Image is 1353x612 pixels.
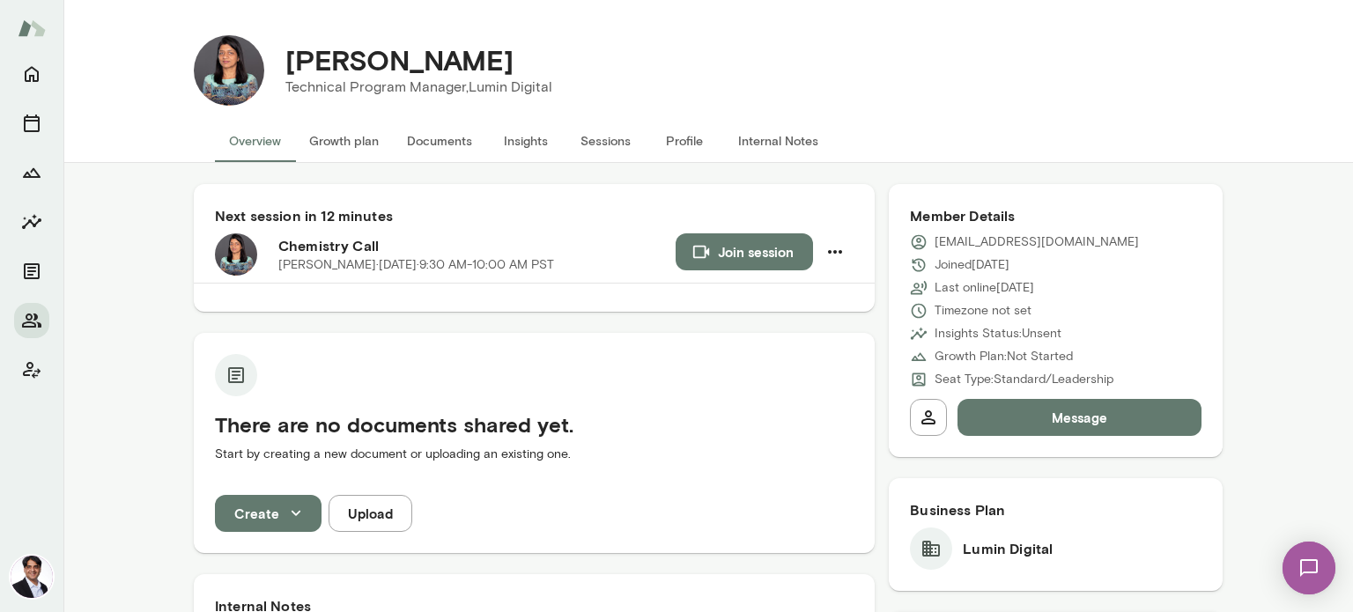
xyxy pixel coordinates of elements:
button: Client app [14,352,49,387]
h6: Lumin Digital [963,538,1053,559]
img: Bhavna Mittal [194,35,264,106]
img: Raj Manghani [11,556,53,598]
button: Home [14,56,49,92]
button: Documents [393,120,486,162]
button: Documents [14,254,49,289]
button: Members [14,303,49,338]
p: Technical Program Manager, Lumin Digital [285,77,552,98]
p: [EMAIL_ADDRESS][DOMAIN_NAME] [935,233,1139,251]
button: Message [957,399,1201,436]
button: Overview [215,120,295,162]
button: Insights [486,120,566,162]
h5: There are no documents shared yet. [215,410,854,439]
button: Upload [329,495,412,532]
button: Sessions [14,106,49,141]
button: Create [215,495,322,532]
button: Internal Notes [724,120,832,162]
p: [PERSON_NAME] · [DATE] · 9:30 AM-10:00 AM PST [278,256,554,274]
p: Timezone not set [935,302,1031,320]
button: Join session [676,233,813,270]
button: Growth Plan [14,155,49,190]
button: Sessions [566,120,645,162]
button: Insights [14,204,49,240]
p: Last online [DATE] [935,279,1034,297]
img: Mento [18,11,46,45]
button: Profile [645,120,724,162]
h6: Next session in 12 minutes [215,205,854,226]
h6: Member Details [910,205,1201,226]
h4: [PERSON_NAME] [285,43,514,77]
p: Seat Type: Standard/Leadership [935,371,1113,388]
p: Start by creating a new document or uploading an existing one. [215,446,854,463]
p: Insights Status: Unsent [935,325,1061,343]
p: Joined [DATE] [935,256,1009,274]
h6: Chemistry Call [278,235,676,256]
p: Growth Plan: Not Started [935,348,1073,365]
button: Growth plan [295,120,393,162]
h6: Business Plan [910,499,1201,520]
